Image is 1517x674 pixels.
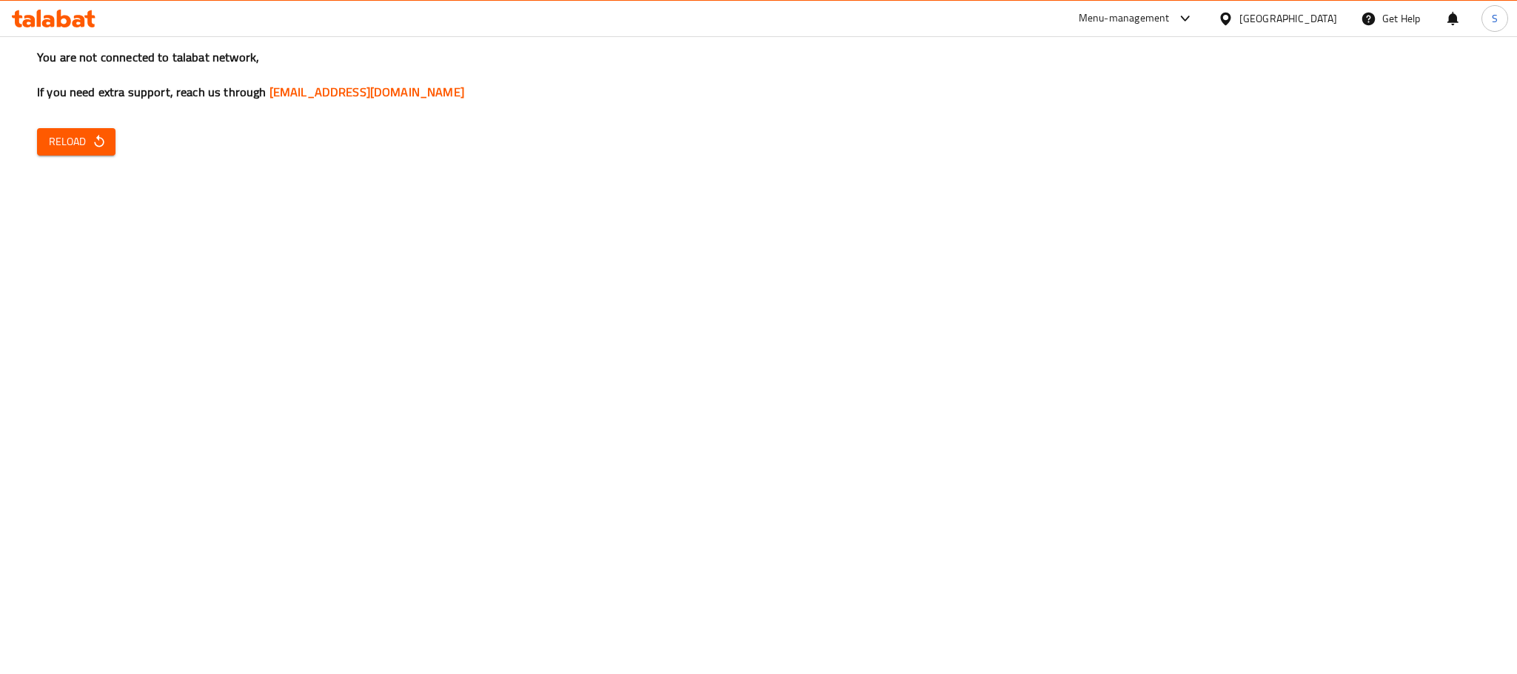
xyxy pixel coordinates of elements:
button: Reload [37,128,115,156]
span: Reload [49,133,104,151]
a: [EMAIL_ADDRESS][DOMAIN_NAME] [269,81,464,103]
div: [GEOGRAPHIC_DATA] [1239,10,1337,27]
div: Menu-management [1079,10,1170,27]
h3: You are not connected to talabat network, If you need extra support, reach us through [37,49,1480,101]
span: S [1492,10,1498,27]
